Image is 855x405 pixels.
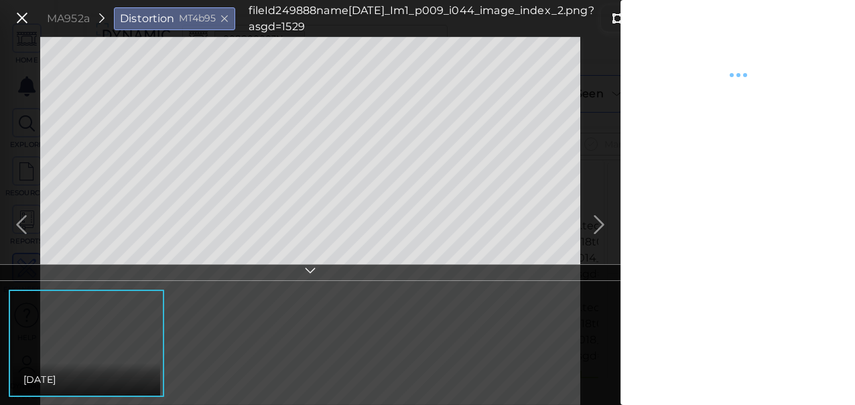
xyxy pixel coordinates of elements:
[249,3,594,35] div: fileId 249888 name [DATE]_Im1_p009_i044_image_index_2.png?asgd=1529
[23,371,56,388] span: [DATE]
[798,345,845,395] iframe: Chat
[120,11,175,27] span: Distortion
[47,11,90,27] div: MA952a
[179,11,216,25] span: MT4b95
